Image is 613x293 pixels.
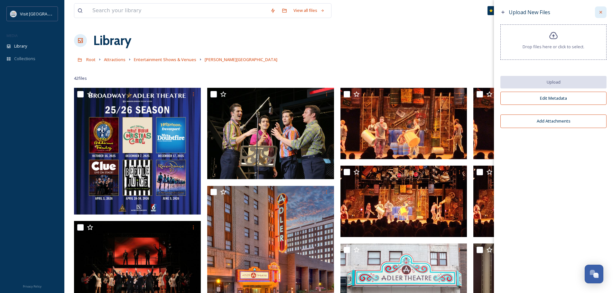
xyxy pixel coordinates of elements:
button: Edit Metadata [500,92,607,105]
span: [PERSON_NAME][GEOGRAPHIC_DATA] [205,57,277,62]
span: Privacy Policy [23,284,42,288]
a: Root [86,56,96,63]
a: What's New [488,6,520,15]
a: Privacy Policy [23,282,42,290]
span: 42 file s [74,75,87,81]
button: Open Chat [585,265,603,283]
a: View all files [290,4,328,17]
img: Stomp 4.jpg [340,88,467,159]
a: Entertainment Shows & Venues [134,56,196,63]
span: Library [14,43,27,49]
span: Visit [GEOGRAPHIC_DATA] [20,11,70,17]
span: Collections [14,56,35,62]
button: Upload [500,76,607,88]
img: QCCVB_VISIT_vert_logo_4c_tagline_122019.svg [10,11,17,17]
span: Entertainment Shows & Venues [134,57,196,62]
span: Root [86,57,96,62]
span: Attractions [104,57,125,62]
input: Search your library [89,4,267,18]
img: Stomp 1.jpg [473,166,600,237]
img: Jersey Boys Recording Studio 0091.jpg [207,88,334,179]
span: Drop files here or click to select. [523,44,584,50]
a: Attractions [104,56,125,63]
img: Stomp 2.jpg [340,166,467,237]
a: [PERSON_NAME][GEOGRAPHIC_DATA] [205,56,277,63]
img: Stomp 3.jpg [473,88,600,159]
img: Broadway at the Adler 25-26.jpg [74,88,201,215]
button: Add Attachments [500,114,607,128]
span: Upload New Files [509,9,550,16]
span: MEDIA [6,33,18,38]
a: Library [93,31,131,50]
